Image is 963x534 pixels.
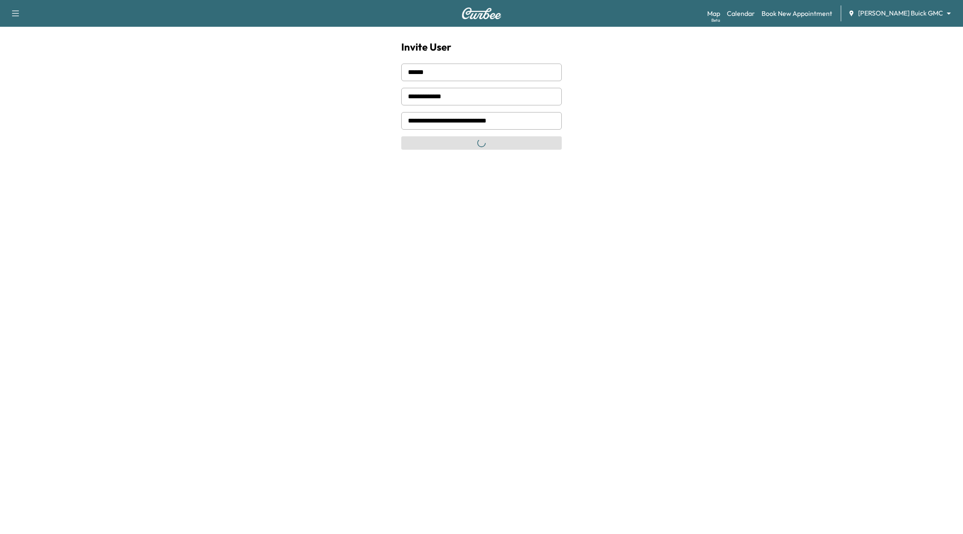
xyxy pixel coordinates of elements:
[858,8,943,18] span: [PERSON_NAME] Buick GMC
[461,8,502,19] img: Curbee Logo
[727,8,755,18] a: Calendar
[711,17,720,23] div: Beta
[707,8,720,18] a: MapBeta
[762,8,832,18] a: Book New Appointment
[401,40,562,54] h1: Invite User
